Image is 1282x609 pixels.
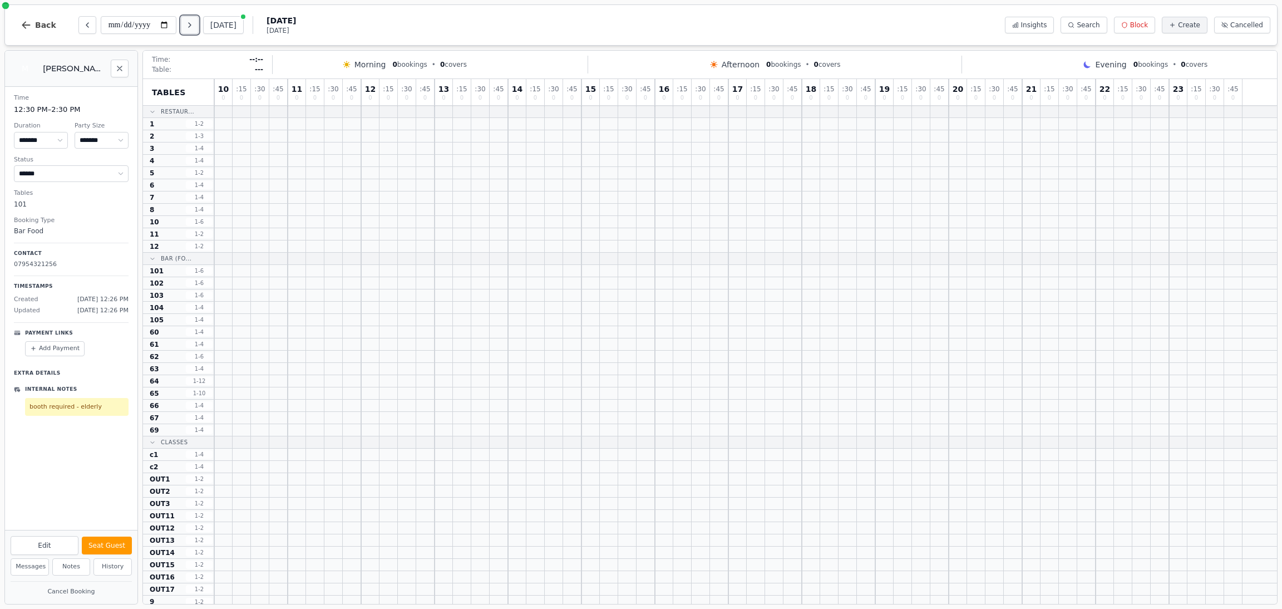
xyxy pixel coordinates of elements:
[401,86,412,92] span: : 30
[150,352,159,361] span: 62
[607,95,610,101] span: 0
[1044,86,1054,92] span: : 15
[11,536,78,555] button: Edit
[186,548,213,557] span: 1 - 2
[150,561,175,569] span: OUT15
[78,16,96,34] button: Previous day
[846,95,849,101] span: 0
[292,85,302,93] span: 11
[423,95,427,101] span: 0
[1191,86,1201,92] span: : 15
[953,85,963,93] span: 20
[497,95,500,101] span: 0
[150,242,159,251] span: 12
[150,303,164,312] span: 104
[392,61,397,68] span: 0
[1021,21,1047,30] span: Insights
[1136,86,1146,92] span: : 30
[14,199,129,209] dd: 101
[186,193,213,202] span: 1 - 4
[644,95,647,101] span: 0
[150,389,159,398] span: 65
[273,86,283,92] span: : 45
[1133,60,1168,69] span: bookings
[150,120,154,129] span: 1
[267,15,296,26] span: [DATE]
[864,95,867,101] span: 0
[915,86,926,92] span: : 30
[150,512,175,520] span: OUT11
[150,585,175,594] span: OUT17
[566,86,577,92] span: : 45
[254,86,265,92] span: : 30
[186,463,213,471] span: 1 - 4
[530,86,540,92] span: : 15
[897,86,908,92] span: : 15
[186,585,213,593] span: 1 - 2
[354,59,386,70] span: Morning
[249,55,263,64] span: --:--
[186,303,213,312] span: 1 - 4
[460,95,464,101] span: 0
[1178,21,1200,30] span: Create
[150,291,164,300] span: 103
[14,295,38,304] span: Created
[186,573,213,581] span: 1 - 2
[43,63,104,74] h2: [PERSON_NAME]
[35,21,56,29] span: Back
[625,95,629,101] span: 0
[814,60,841,69] span: covers
[309,86,320,92] span: : 15
[1062,86,1073,92] span: : 30
[161,107,194,116] span: Restaur...
[515,95,519,101] span: 0
[186,279,213,287] span: 1 - 6
[150,524,175,533] span: OUT12
[186,487,213,495] span: 1 - 2
[186,352,213,361] span: 1 - 6
[186,169,213,177] span: 1 - 2
[11,585,132,599] button: Cancel Booking
[387,95,390,101] span: 0
[534,95,537,101] span: 0
[512,85,522,93] span: 14
[221,95,225,101] span: 0
[766,61,771,68] span: 0
[75,121,129,131] dt: Party Size
[150,156,154,165] span: 4
[827,95,831,101] span: 0
[186,499,213,508] span: 1 - 2
[1133,61,1138,68] span: 0
[186,475,213,483] span: 1 - 2
[186,218,213,226] span: 1 - 6
[791,95,794,101] span: 0
[901,95,904,101] span: 0
[934,86,944,92] span: : 45
[1029,95,1033,101] span: 0
[993,95,996,101] span: 0
[25,386,77,394] p: Internal Notes
[548,86,559,92] span: : 30
[186,120,213,128] span: 1 - 2
[956,95,959,101] span: 0
[150,340,159,349] span: 61
[150,132,154,141] span: 2
[1209,86,1220,92] span: : 30
[150,169,154,178] span: 5
[186,536,213,544] span: 1 - 2
[14,94,129,103] dt: Time
[186,181,213,189] span: 1 - 4
[93,558,132,576] button: History
[677,86,687,92] span: : 15
[1081,86,1091,92] span: : 45
[14,155,129,165] dt: Status
[1026,85,1037,93] span: 21
[1162,17,1207,33] button: Create
[111,60,129,77] button: Close
[368,95,372,101] span: 0
[150,181,154,190] span: 6
[442,95,445,101] span: 0
[186,291,213,299] span: 1 - 6
[14,216,129,225] dt: Booking Type
[161,438,188,446] span: Classes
